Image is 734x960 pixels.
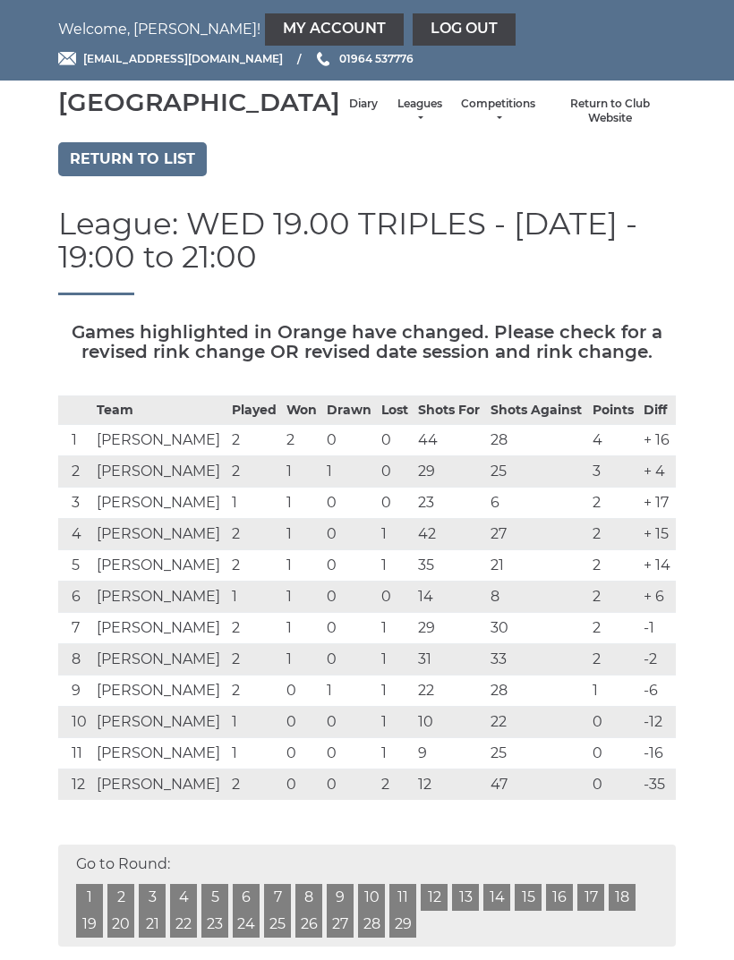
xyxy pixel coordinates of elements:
td: [PERSON_NAME] [92,487,227,518]
td: 2 [588,581,639,612]
td: 0 [322,581,377,612]
a: 8 [295,884,322,911]
td: [PERSON_NAME] [92,737,227,769]
td: 0 [282,737,322,769]
td: 25 [486,455,588,487]
td: -35 [639,769,676,800]
td: 2 [588,549,639,581]
a: 21 [139,911,166,938]
a: 26 [295,911,322,938]
td: 1 [282,612,322,643]
td: 2 [227,675,282,706]
td: 1 [227,706,282,737]
td: 3 [588,455,639,487]
td: 14 [414,581,486,612]
td: 22 [486,706,588,737]
td: [PERSON_NAME] [92,549,227,581]
td: 1 [282,455,322,487]
th: Lost [377,395,414,424]
a: 22 [170,911,197,938]
a: 7 [264,884,291,911]
a: Email [EMAIL_ADDRESS][DOMAIN_NAME] [58,50,283,67]
h5: Games highlighted in Orange have changed. Please check for a revised rink change OR revised date ... [58,322,676,361]
td: 2 [227,612,282,643]
td: 30 [486,612,588,643]
td: 1 [377,549,414,581]
td: [PERSON_NAME] [92,518,227,549]
td: 0 [322,706,377,737]
a: 20 [107,911,134,938]
a: 18 [609,884,636,911]
td: 6 [486,487,588,518]
td: 1 [588,675,639,706]
a: 1 [76,884,103,911]
td: 3 [58,487,92,518]
td: 0 [588,737,639,769]
a: 9 [327,884,354,911]
td: 1 [377,675,414,706]
td: 0 [377,487,414,518]
th: Played [227,395,282,424]
td: 2 [377,769,414,800]
td: 2 [227,769,282,800]
td: [PERSON_NAME] [92,675,227,706]
td: [PERSON_NAME] [92,455,227,487]
a: 14 [483,884,510,911]
td: 9 [414,737,486,769]
a: 23 [201,911,228,938]
a: 27 [327,911,354,938]
td: 2 [588,518,639,549]
a: 28 [358,911,385,938]
td: 0 [282,706,322,737]
td: 2 [588,612,639,643]
td: 2 [282,424,322,455]
td: -12 [639,706,676,737]
a: Leagues [396,97,443,126]
td: 1 [282,581,322,612]
td: 1 [227,737,282,769]
a: 17 [577,884,604,911]
td: 29 [414,455,486,487]
th: Diff [639,395,676,424]
td: 27 [486,518,588,549]
a: Log out [413,13,516,46]
td: + 15 [639,518,676,549]
td: 12 [414,769,486,800]
td: 1 [282,549,322,581]
a: My Account [265,13,404,46]
td: 2 [227,455,282,487]
a: 2 [107,884,134,911]
td: 1 [377,518,414,549]
td: 47 [486,769,588,800]
a: Competitions [461,97,535,126]
td: -2 [639,643,676,675]
td: 0 [282,675,322,706]
td: 0 [282,769,322,800]
td: 1 [227,581,282,612]
a: 3 [139,884,166,911]
td: 0 [322,424,377,455]
a: Return to list [58,142,207,176]
a: Return to Club Website [553,97,667,126]
td: 33 [486,643,588,675]
td: 29 [414,612,486,643]
td: [PERSON_NAME] [92,643,227,675]
div: [GEOGRAPHIC_DATA] [58,89,340,116]
td: 0 [377,424,414,455]
a: 10 [358,884,385,911]
td: + 17 [639,487,676,518]
a: 11 [389,884,416,911]
td: 2 [588,487,639,518]
td: [PERSON_NAME] [92,706,227,737]
td: -6 [639,675,676,706]
td: + 14 [639,549,676,581]
td: 0 [377,455,414,487]
td: 2 [227,424,282,455]
td: -1 [639,612,676,643]
td: 6 [58,581,92,612]
span: 01964 537776 [339,52,414,65]
td: 2 [58,455,92,487]
td: -16 [639,737,676,769]
th: Points [588,395,639,424]
img: Phone us [317,52,329,66]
